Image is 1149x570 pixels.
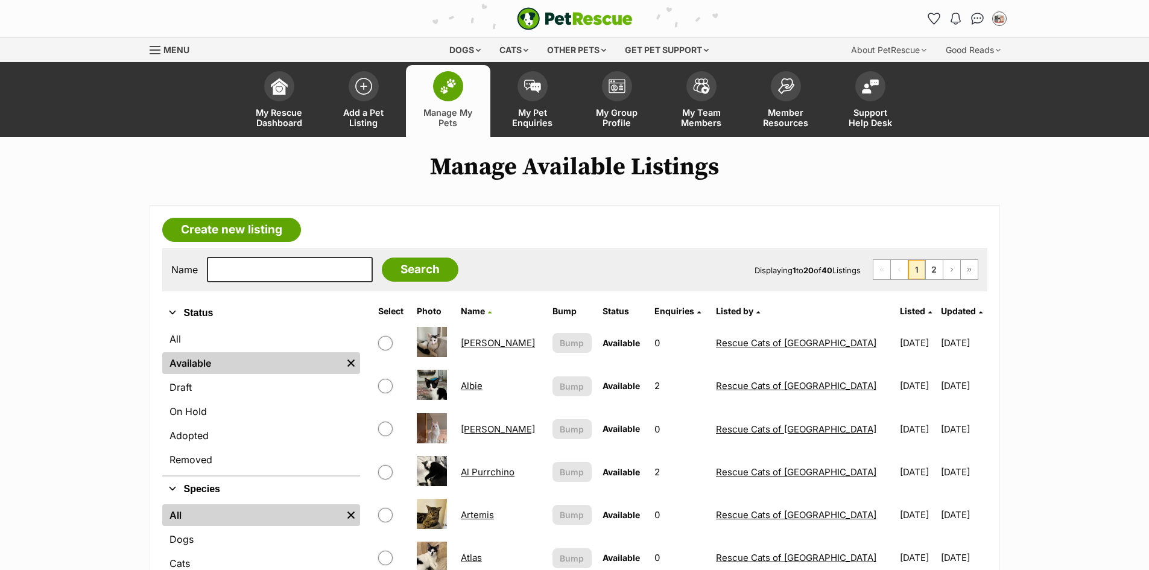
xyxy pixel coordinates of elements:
[616,38,717,62] div: Get pet support
[524,80,541,93] img: pet-enquiries-icon-7e3ad2cf08bfb03b45e93fb7055b45f3efa6380592205ae92323e6603595dc1f.svg
[552,505,592,525] button: Bump
[162,305,360,321] button: Status
[560,337,584,349] span: Bump
[603,510,640,520] span: Available
[908,260,925,279] span: Page 1
[461,509,494,521] a: Artemis
[946,9,966,28] button: Notifications
[654,306,694,316] span: translation missing: en.admin.listings.index.attributes.enquiries
[440,78,457,94] img: manage-my-pets-icon-02211641906a0b7f246fdf0571729dbe1e7629f14944591b6c1af311fb30b64b.svg
[937,38,1009,62] div: Good Reads
[941,322,986,364] td: [DATE]
[560,508,584,521] span: Bump
[162,425,360,446] a: Adopted
[560,423,584,435] span: Bump
[603,338,640,348] span: Available
[755,265,861,275] span: Displaying to of Listings
[461,466,514,478] a: Al Purrchino
[693,78,710,94] img: team-members-icon-5396bd8760b3fe7c0b43da4ab00e1e3bb1a5d9ba89233759b79545d2d3fc5d0d.svg
[406,65,490,137] a: Manage My Pets
[342,504,360,526] a: Remove filter
[517,7,633,30] img: logo-e224e6f780fb5917bec1dbf3a21bbac754714ae5b6737aabdf751b685950b380.svg
[873,260,890,279] span: First page
[716,306,753,316] span: Listed by
[603,553,640,563] span: Available
[342,352,360,374] a: Remove filter
[162,504,342,526] a: All
[162,449,360,470] a: Removed
[744,65,828,137] a: Member Resources
[941,306,976,316] span: Updated
[162,528,360,550] a: Dogs
[993,13,1005,25] img: Rescue Cats of Melbourne profile pic
[162,218,301,242] a: Create new listing
[674,107,729,128] span: My Team Members
[716,552,876,563] a: Rescue Cats of [GEOGRAPHIC_DATA]
[539,38,615,62] div: Other pets
[650,408,710,450] td: 0
[900,306,925,316] span: Listed
[951,13,960,25] img: notifications-46538b983faf8c2785f20acdc204bb7945ddae34d4c08c2a6579f10ce5e182be.svg
[490,65,575,137] a: My Pet Enquiries
[943,260,960,279] a: Next page
[968,9,987,28] a: Conversations
[654,306,701,316] a: Enquiries
[759,107,813,128] span: Member Resources
[941,494,986,536] td: [DATE]
[716,509,876,521] a: Rescue Cats of [GEOGRAPHIC_DATA]
[162,326,360,475] div: Status
[373,302,411,321] th: Select
[162,376,360,398] a: Draft
[891,260,908,279] span: Previous page
[793,265,796,275] strong: 1
[441,38,489,62] div: Dogs
[461,552,482,563] a: Atlas
[941,306,983,316] a: Updated
[603,423,640,434] span: Available
[337,107,391,128] span: Add a Pet Listing
[895,451,940,493] td: [DATE]
[552,419,592,439] button: Bump
[162,401,360,422] a: On Hold
[895,494,940,536] td: [DATE]
[461,306,485,316] span: Name
[171,264,198,275] label: Name
[271,78,288,95] img: dashboard-icon-eb2f2d2d3e046f16d808141f083e7271f6b2e854fb5c12c21221c1fb7104beca.svg
[163,45,189,55] span: Menu
[412,302,455,321] th: Photo
[321,65,406,137] a: Add a Pet Listing
[355,78,372,95] img: add-pet-listing-icon-0afa8454b4691262ce3f59096e99ab1cd57d4a30225e0717b998d2c9b9846f56.svg
[552,376,592,396] button: Bump
[895,322,940,364] td: [DATE]
[560,380,584,393] span: Bump
[517,7,633,30] a: PetRescue
[461,380,483,391] a: Albie
[560,552,584,565] span: Bump
[461,423,535,435] a: [PERSON_NAME]
[716,423,876,435] a: Rescue Cats of [GEOGRAPHIC_DATA]
[598,302,648,321] th: Status
[150,38,198,60] a: Menu
[552,462,592,482] button: Bump
[941,408,986,450] td: [DATE]
[777,78,794,94] img: member-resources-icon-8e73f808a243e03378d46382f2149f9095a855e16c252ad45f914b54edf8863c.svg
[421,107,475,128] span: Manage My Pets
[560,466,584,478] span: Bump
[925,9,1009,28] ul: Account quick links
[828,65,913,137] a: Support Help Desk
[552,333,592,353] button: Bump
[716,380,876,391] a: Rescue Cats of [GEOGRAPHIC_DATA]
[821,265,832,275] strong: 40
[505,107,560,128] span: My Pet Enquiries
[162,481,360,497] button: Species
[491,38,537,62] div: Cats
[603,467,640,477] span: Available
[575,65,659,137] a: My Group Profile
[900,306,932,316] a: Listed
[590,107,644,128] span: My Group Profile
[162,352,342,374] a: Available
[971,13,984,25] img: chat-41dd97257d64d25036548639549fe6c8038ab92f7586957e7f3b1b290dea8141.svg
[895,408,940,450] td: [DATE]
[716,306,760,316] a: Listed by
[382,258,458,282] input: Search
